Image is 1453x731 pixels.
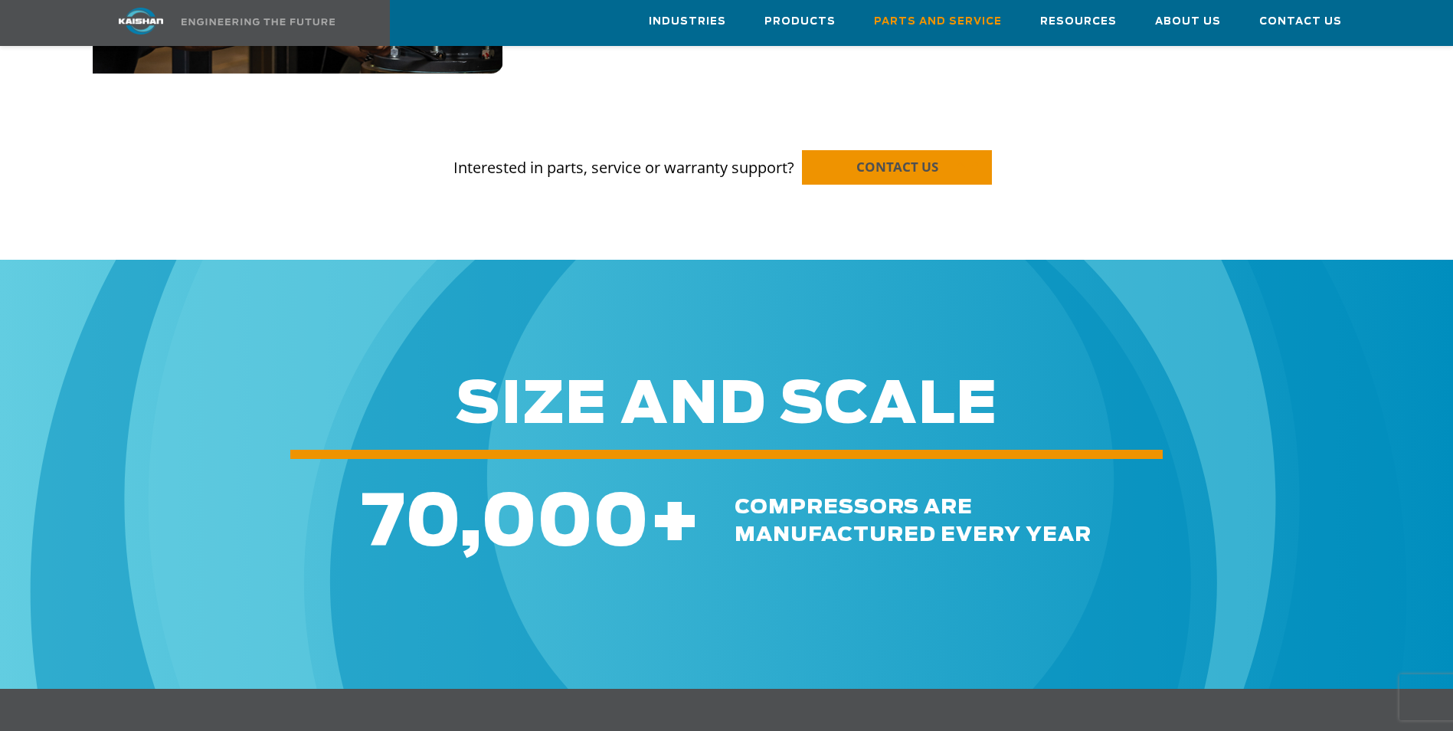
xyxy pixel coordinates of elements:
span: 70,000 [362,489,649,559]
a: CONTACT US [802,150,992,185]
span: compressors are manufactured every year [735,497,1091,545]
a: About Us [1155,1,1221,42]
a: Parts and Service [874,1,1002,42]
a: Products [764,1,836,42]
span: CONTACT US [856,158,938,175]
span: About Us [1155,13,1221,31]
span: + [649,489,701,559]
p: Interested in parts, service or warranty support? [93,127,1361,179]
a: Resources [1040,1,1117,42]
span: Products [764,13,836,31]
span: Parts and Service [874,13,1002,31]
img: kaishan logo [83,8,198,34]
a: Industries [649,1,726,42]
span: Contact Us [1259,13,1342,31]
a: Contact Us [1259,1,1342,42]
img: Engineering the future [182,18,335,25]
span: Industries [649,13,726,31]
span: Resources [1040,13,1117,31]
